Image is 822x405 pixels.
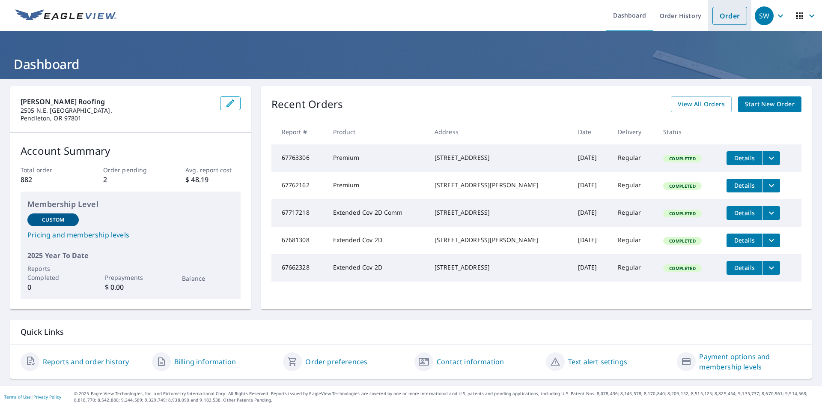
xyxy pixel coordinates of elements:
[271,144,326,172] td: 67763306
[33,394,61,400] a: Privacy Policy
[105,282,156,292] p: $ 0.00
[732,154,757,162] span: Details
[732,209,757,217] span: Details
[326,199,428,227] td: Extended Cov 2D Comm
[664,265,700,271] span: Completed
[571,119,611,144] th: Date
[435,181,564,189] div: [STREET_ADDRESS][PERSON_NAME]
[27,198,234,210] p: Membership Level
[326,119,428,144] th: Product
[103,165,158,174] p: Order pending
[10,55,812,73] h1: Dashboard
[611,199,656,227] td: Regular
[611,227,656,254] td: Regular
[74,390,818,403] p: © 2025 Eagle View Technologies, Inc. and Pictometry International Corp. All Rights Reserved. Repo...
[435,236,564,244] div: [STREET_ADDRESS][PERSON_NAME]
[105,273,156,282] p: Prepayments
[305,357,367,367] a: Order preferences
[762,234,780,247] button: filesDropdownBtn-67681308
[727,151,762,165] button: detailsBtn-67763306
[571,172,611,199] td: [DATE]
[699,351,801,372] a: Payment options and membership levels
[727,261,762,275] button: detailsBtn-67662328
[21,327,801,337] p: Quick Links
[732,264,757,272] span: Details
[21,143,241,159] p: Account Summary
[326,144,428,172] td: Premium
[571,227,611,254] td: [DATE]
[671,96,732,112] a: View All Orders
[27,250,234,261] p: 2025 Year To Date
[664,156,700,162] span: Completed
[185,165,240,174] p: Avg. report cost
[21,96,213,107] p: [PERSON_NAME] Roofing
[611,119,656,144] th: Delivery
[271,172,326,199] td: 67762162
[103,174,158,185] p: 2
[271,96,343,112] p: Recent Orders
[21,114,213,122] p: Pendleton, OR 97801
[571,144,611,172] td: [DATE]
[762,261,780,275] button: filesDropdownBtn-67662328
[185,174,240,185] p: $ 48.19
[271,254,326,282] td: 67662328
[732,181,757,189] span: Details
[727,234,762,247] button: detailsBtn-67681308
[712,7,747,25] a: Order
[727,206,762,220] button: detailsBtn-67717218
[271,119,326,144] th: Report #
[664,183,700,189] span: Completed
[656,119,720,144] th: Status
[27,264,79,282] p: Reports Completed
[27,282,79,292] p: 0
[326,227,428,254] td: Extended Cov 2D
[664,210,700,216] span: Completed
[437,357,504,367] a: Contact information
[326,254,428,282] td: Extended Cov 2D
[732,236,757,244] span: Details
[738,96,801,112] a: Start New Order
[435,153,564,162] div: [STREET_ADDRESS]
[727,179,762,192] button: detailsBtn-67762162
[678,99,725,110] span: View All Orders
[745,99,795,110] span: Start New Order
[762,206,780,220] button: filesDropdownBtn-67717218
[326,172,428,199] td: Premium
[664,238,700,244] span: Completed
[43,357,129,367] a: Reports and order history
[611,144,656,172] td: Regular
[568,357,627,367] a: Text alert settings
[27,230,234,240] a: Pricing and membership levels
[174,357,236,367] a: Billing information
[611,172,656,199] td: Regular
[21,174,75,185] p: 882
[611,254,656,282] td: Regular
[571,199,611,227] td: [DATE]
[21,107,213,114] p: 2505 N.E. [GEOGRAPHIC_DATA].
[4,394,31,400] a: Terms of Use
[271,199,326,227] td: 67717218
[428,119,571,144] th: Address
[21,165,75,174] p: Total order
[15,9,116,22] img: EV Logo
[762,151,780,165] button: filesDropdownBtn-67763306
[435,263,564,272] div: [STREET_ADDRESS]
[42,216,64,224] p: Custom
[755,6,774,25] div: SW
[4,394,61,399] p: |
[271,227,326,254] td: 67681308
[762,179,780,192] button: filesDropdownBtn-67762162
[435,208,564,217] div: [STREET_ADDRESS]
[182,274,233,283] p: Balance
[571,254,611,282] td: [DATE]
